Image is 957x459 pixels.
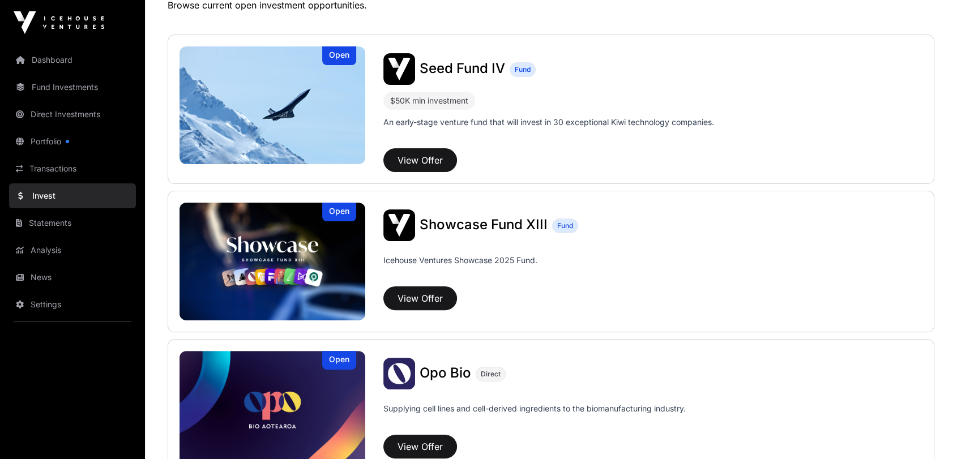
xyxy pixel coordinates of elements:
div: Open [322,203,356,221]
img: Showcase Fund XIII [180,203,365,320]
img: Icehouse Ventures Logo [14,11,104,34]
iframe: Chat Widget [900,405,957,459]
a: Invest [9,183,136,208]
span: Opo Bio [420,364,471,381]
a: Analysis [9,238,136,263]
a: Seed Fund IV [420,62,505,76]
a: News [9,265,136,290]
span: Showcase Fund XIII [420,216,548,233]
img: Showcase Fund XIII [383,209,415,241]
div: Open [322,351,356,370]
a: Transactions [9,156,136,181]
button: View Offer [383,286,457,310]
span: Direct [481,370,501,379]
img: Seed Fund IV [383,53,415,85]
a: Portfolio [9,129,136,154]
a: Opo Bio [420,366,471,381]
span: Seed Fund IV [420,60,505,76]
a: Fund Investments [9,75,136,100]
p: Supplying cell lines and cell-derived ingredients to the biomanufacturing industry. [383,403,686,414]
img: Seed Fund IV [180,46,365,164]
button: View Offer [383,148,457,172]
div: $50K min investment [390,94,468,108]
p: Icehouse Ventures Showcase 2025 Fund. [383,255,537,266]
a: Direct Investments [9,102,136,127]
a: Seed Fund IVOpen [180,46,365,164]
a: Dashboard [9,48,136,72]
button: View Offer [383,435,457,458]
a: Showcase Fund XIIIOpen [180,203,365,320]
span: Fund [557,221,573,230]
p: An early-stage venture fund that will invest in 30 exceptional Kiwi technology companies. [383,117,714,128]
img: Opo Bio [383,358,415,389]
span: Fund [515,65,531,74]
a: Showcase Fund XIII [420,218,548,233]
div: $50K min investment [383,92,475,110]
a: Settings [9,292,136,317]
a: Statements [9,211,136,235]
div: Open [322,46,356,65]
